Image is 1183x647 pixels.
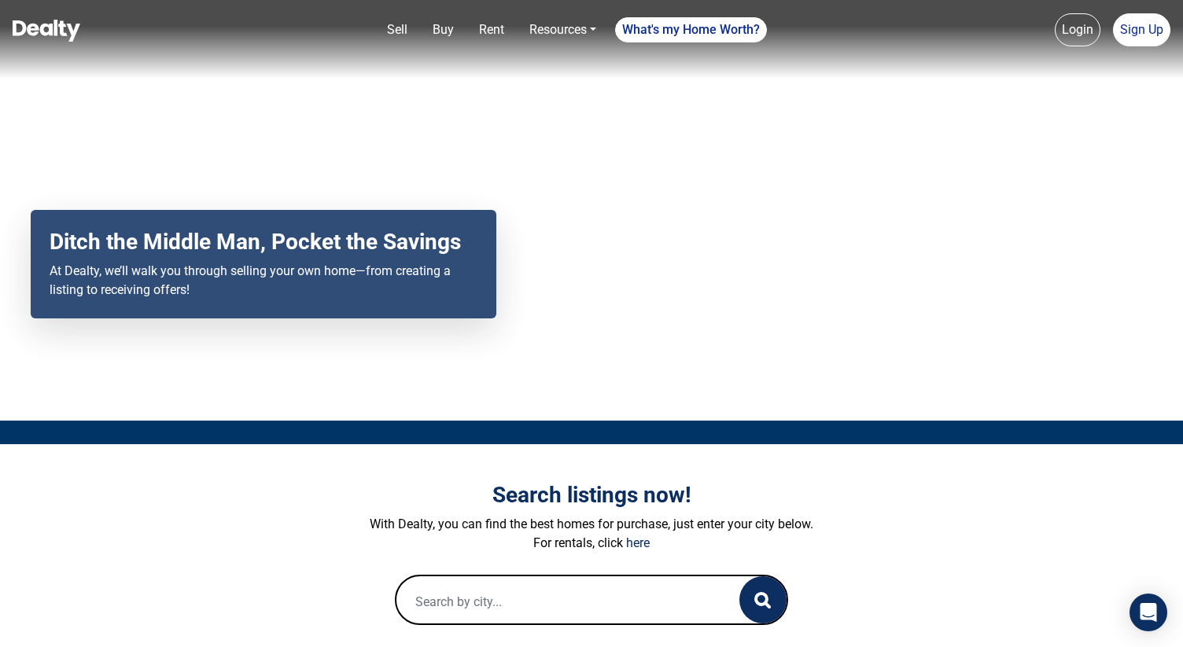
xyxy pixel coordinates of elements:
[1113,13,1170,46] a: Sign Up
[426,14,460,46] a: Buy
[473,14,510,46] a: Rent
[523,14,603,46] a: Resources
[50,229,477,255] h2: Ditch the Middle Man, Pocket the Savings
[615,17,767,42] a: What's my Home Worth?
[381,14,414,46] a: Sell
[155,482,1028,509] h3: Search listings now!
[396,576,708,627] input: Search by city...
[626,535,650,550] a: here
[50,262,477,300] p: At Dealty, we’ll walk you through selling your own home—from creating a listing to receiving offers!
[1055,13,1100,46] a: Login
[155,534,1028,553] p: For rentals, click
[13,20,80,42] img: Dealty - Buy, Sell & Rent Homes
[1130,594,1167,631] div: Open Intercom Messenger
[155,515,1028,534] p: With Dealty, you can find the best homes for purchase, just enter your city below.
